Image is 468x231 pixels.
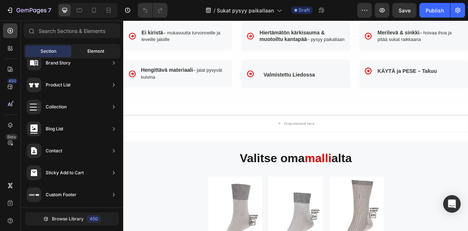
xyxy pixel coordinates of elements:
span: Sukat pysyy paikallaan [217,7,274,14]
div: Product List [46,81,71,89]
span: Browse Library [52,216,84,222]
iframe: Design area [123,21,468,231]
div: Publish [426,7,444,14]
p: 7 [48,6,51,15]
div: Contact [46,147,62,154]
div: 450 [87,215,101,223]
div: Blog List [46,125,63,133]
span: Section [41,48,56,55]
input: Search Sections & Elements [24,23,120,38]
strong: Valitse oma [148,167,231,183]
div: 450 [7,78,18,84]
button: Save [392,3,416,18]
div: Collection [46,103,67,111]
strong: Valmistettu Liedossa [178,65,244,72]
strong: Merilevä & sinkki [323,12,377,19]
button: Publish [419,3,450,18]
span: Save [399,7,411,14]
strong: KÄYTÄ ja PESE – Takuu [323,60,399,68]
span: – hoivaa ihoa ja pitää sukat raikkaana [323,12,418,27]
span: Element [87,48,104,55]
div: Beta [5,134,18,140]
div: Brand Story [46,59,71,67]
span: – pysyy paikallaan [234,21,282,27]
div: Open Intercom Messenger [443,195,461,213]
strong: malli [231,167,265,183]
div: Sticky Add to Cart [46,169,84,176]
div: Undo/Redo [138,3,167,18]
span: / [214,7,215,14]
div: Drop element here [204,128,243,134]
button: 7 [3,3,54,18]
div: Custom Footer [46,191,76,198]
span: Draft [299,7,310,14]
button: Browse Library450 [25,212,119,226]
strong: alta [265,167,291,183]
